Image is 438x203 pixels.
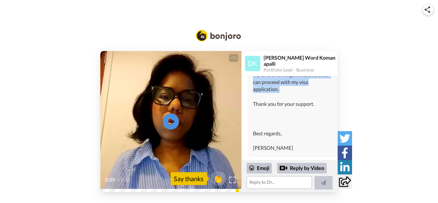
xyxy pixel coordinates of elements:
[277,163,327,174] div: Reply by Video
[171,172,207,185] div: Say thanks
[117,176,120,184] span: /
[245,56,260,71] img: Profile Image
[210,173,226,184] span: 👏
[121,176,132,184] span: 0:51
[425,6,430,13] img: ic_share.svg
[230,55,238,61] div: CC
[264,55,337,67] div: [PERSON_NAME] Word Komanapalli
[280,164,287,172] div: Reply by Video
[196,30,241,41] img: Bonjoro Logo
[264,67,337,73] div: Portfolio Lead - Business
[210,171,226,186] button: 👏
[105,176,116,184] span: 0:00
[229,177,236,183] img: Full screen
[247,163,272,173] div: Emoji
[253,35,333,152] div: Respected Team, Greetings of the day!!!!!! I hope this message finds you kindly request you to is...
